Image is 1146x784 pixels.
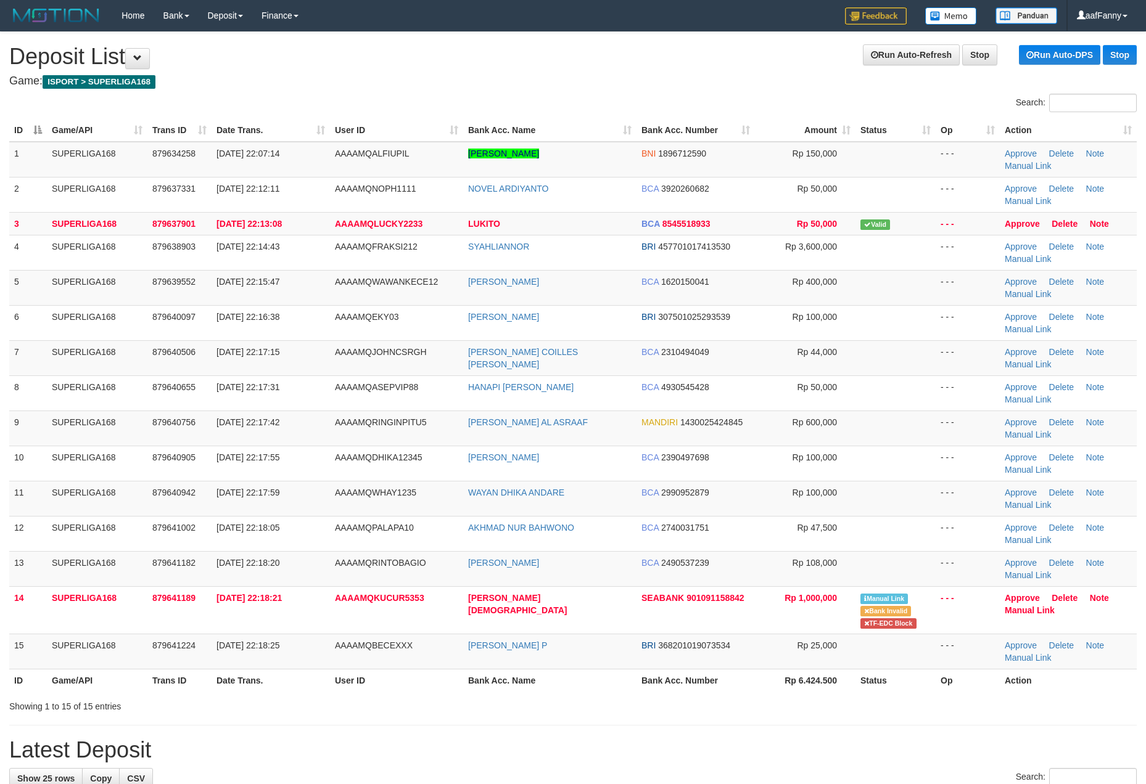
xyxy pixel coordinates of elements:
[797,523,837,533] span: Rp 47,500
[936,446,1000,481] td: - - -
[1005,558,1037,568] a: Approve
[860,219,890,230] span: Valid transaction
[1005,312,1037,322] a: Approve
[755,669,855,692] th: Rp 6.424.500
[661,347,709,357] span: Copy 2310494049 to clipboard
[1086,452,1105,462] a: Note
[47,142,147,178] td: SUPERLIGA168
[936,551,1000,586] td: - - -
[637,119,755,142] th: Bank Acc. Number: activate to sort column ascending
[1049,94,1137,112] input: Search:
[1086,640,1105,650] a: Note
[1049,184,1074,194] a: Delete
[1086,149,1105,158] a: Note
[216,382,279,392] span: [DATE] 22:17:31
[793,488,837,497] span: Rp 100,000
[9,340,47,375] td: 7
[936,375,1000,410] td: - - -
[335,347,427,357] span: AAAAMQJOHNCSRGH
[1005,452,1037,462] a: Approve
[661,452,709,462] span: Copy 2390497698 to clipboard
[335,558,426,568] span: AAAAMQRINTOBAGIO
[152,640,196,650] span: 879641224
[152,347,196,357] span: 879640506
[147,669,212,692] th: Trans ID
[1049,277,1074,287] a: Delete
[152,149,196,158] span: 879634258
[936,235,1000,270] td: - - -
[463,119,637,142] th: Bank Acc. Name: activate to sort column ascending
[216,593,282,603] span: [DATE] 22:18:21
[1086,523,1105,533] a: Note
[1005,465,1052,475] a: Manual Link
[1086,277,1105,287] a: Note
[936,669,1000,692] th: Op
[1005,347,1037,357] a: Approve
[1005,359,1052,369] a: Manual Link
[1005,535,1052,545] a: Manual Link
[468,523,574,533] a: AKHMAD NUR BAHWONO
[335,277,438,287] span: AAAAMQWAWANKECE12
[335,417,427,427] span: AAAAMQRINGINPITU5
[216,149,279,158] span: [DATE] 22:07:14
[152,452,196,462] span: 879640905
[1086,242,1105,251] a: Note
[9,235,47,270] td: 4
[1005,430,1052,439] a: Manual Link
[661,488,709,497] span: Copy 2990952879 to clipboard
[9,516,47,551] td: 12
[860,594,908,604] span: Manually Linked
[936,270,1000,305] td: - - -
[152,523,196,533] span: 879641002
[1052,219,1078,229] a: Delete
[641,149,656,158] span: BNI
[468,312,539,322] a: [PERSON_NAME]
[216,558,279,568] span: [DATE] 22:18:20
[335,640,413,650] span: AAAAMQBECEXXX
[43,75,155,89] span: ISPORT > SUPERLIGA168
[330,669,463,692] th: User ID
[1005,289,1052,299] a: Manual Link
[863,44,960,65] a: Run Auto-Refresh
[1052,593,1078,603] a: Delete
[1005,277,1037,287] a: Approve
[661,523,709,533] span: Copy 2740031751 to clipboard
[47,235,147,270] td: SUPERLIGA168
[641,382,659,392] span: BCA
[152,312,196,322] span: 879640097
[47,305,147,340] td: SUPERLIGA168
[9,481,47,516] td: 11
[1049,242,1074,251] a: Delete
[641,593,684,603] span: SEABANK
[793,452,837,462] span: Rp 100,000
[793,312,837,322] span: Rp 100,000
[860,606,911,616] span: Bank is not match
[152,593,196,603] span: 879641189
[936,177,1000,212] td: - - -
[152,277,196,287] span: 879639552
[785,242,837,251] span: Rp 3,600,000
[468,184,548,194] a: NOVEL ARDIYANTO
[797,184,837,194] span: Rp 50,000
[216,523,279,533] span: [DATE] 22:18:05
[127,774,145,783] span: CSV
[47,516,147,551] td: SUPERLIGA168
[1049,347,1074,357] a: Delete
[47,634,147,669] td: SUPERLIGA168
[1103,45,1137,65] a: Stop
[1086,347,1105,357] a: Note
[216,488,279,497] span: [DATE] 22:17:59
[797,382,837,392] span: Rp 50,000
[9,410,47,446] td: 9
[996,7,1057,24] img: panduan.png
[1005,196,1052,206] a: Manual Link
[468,488,564,497] a: WAYAN DHIKA ANDARE
[47,551,147,586] td: SUPERLIGA168
[1086,382,1105,392] a: Note
[1049,149,1074,158] a: Delete
[1005,593,1040,603] a: Approve
[1049,382,1074,392] a: Delete
[658,149,706,158] span: Copy 1896712590 to clipboard
[9,142,47,178] td: 1
[1086,417,1105,427] a: Note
